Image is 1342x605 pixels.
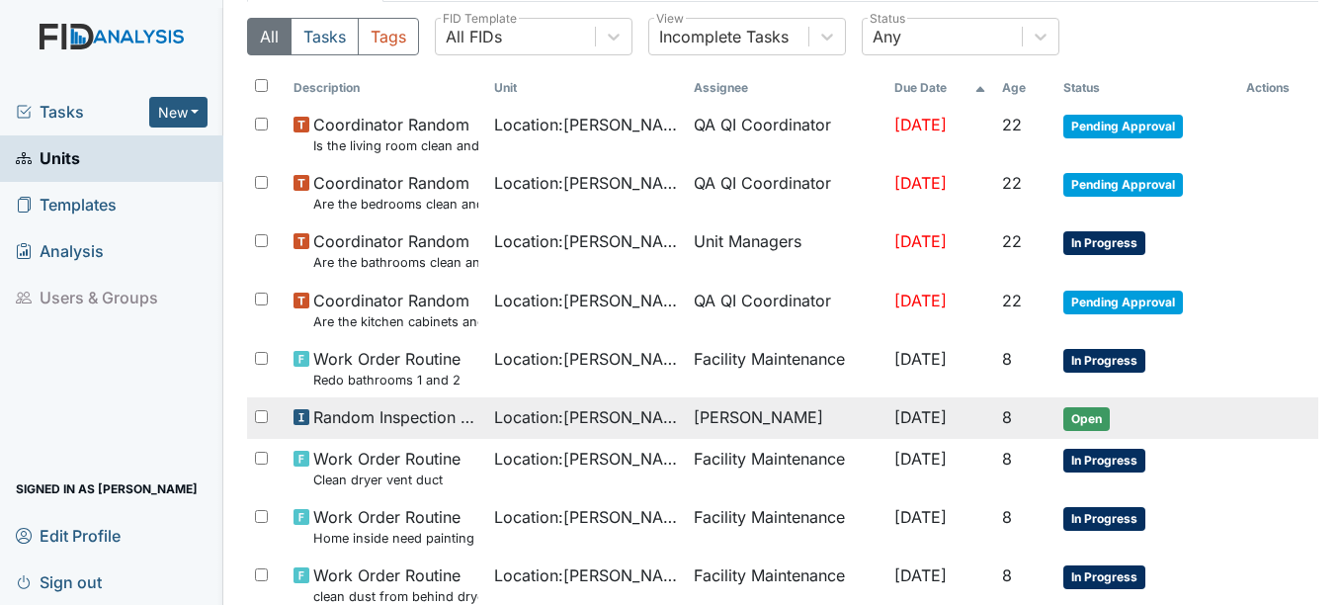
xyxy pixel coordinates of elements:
span: 22 [1002,173,1022,193]
small: Redo bathrooms 1 and 2 [313,371,461,389]
small: Home inside need painting [313,529,474,548]
td: QA QI Coordinator [686,281,885,339]
th: Toggle SortBy [886,71,994,105]
span: Location : [PERSON_NAME] [494,113,678,136]
button: Tasks [291,18,359,55]
span: 22 [1002,291,1022,310]
td: Unit Managers [686,221,885,280]
th: Toggle SortBy [1055,71,1238,105]
button: Tags [358,18,419,55]
span: Location : [PERSON_NAME] [494,347,678,371]
span: In Progress [1063,449,1145,473]
span: Coordinator Random Are the kitchen cabinets and floors clean? [313,289,477,331]
td: QA QI Coordinator [686,105,885,163]
th: Toggle SortBy [486,71,686,105]
span: Location : [PERSON_NAME] [494,171,678,195]
span: [DATE] [894,349,947,369]
th: Assignee [686,71,885,105]
span: [DATE] [894,449,947,469]
span: Coordinator Random Is the living room clean and in good repair? [313,113,477,155]
span: 8 [1002,349,1012,369]
span: [DATE] [894,407,947,427]
td: Facility Maintenance [686,339,885,397]
span: [DATE] [894,507,947,527]
input: Toggle All Rows Selected [255,79,268,92]
span: Location : [PERSON_NAME] [494,563,678,587]
span: Work Order Routine Clean dryer vent duct [313,447,461,489]
span: Location : [PERSON_NAME] [494,405,678,429]
span: [DATE] [894,231,947,251]
span: Pending Approval [1063,115,1183,138]
button: New [149,97,209,128]
small: Are the bedrooms clean and in good repair? [313,195,477,214]
span: In Progress [1063,507,1145,531]
span: Random Inspection for AM [313,405,477,429]
th: Toggle SortBy [994,71,1055,105]
span: [DATE] [894,115,947,134]
span: Work Order Routine Home inside need painting [313,505,474,548]
span: 22 [1002,115,1022,134]
span: In Progress [1063,349,1145,373]
span: Coordinator Random Are the bathrooms clean and in good repair? [313,229,477,272]
div: Incomplete Tasks [659,25,789,48]
button: All [247,18,292,55]
th: Actions [1238,71,1318,105]
span: Templates [16,190,117,220]
span: Units [16,143,80,174]
span: Location : [PERSON_NAME] [494,229,678,253]
td: Facility Maintenance [686,497,885,556]
span: Pending Approval [1063,173,1183,197]
span: Analysis [16,236,104,267]
td: [PERSON_NAME] [686,397,885,439]
td: Facility Maintenance [686,439,885,497]
div: Type filter [247,18,419,55]
span: 8 [1002,407,1012,427]
span: In Progress [1063,565,1145,589]
span: In Progress [1063,231,1145,255]
span: Edit Profile [16,520,121,551]
span: Coordinator Random Are the bedrooms clean and in good repair? [313,171,477,214]
span: Pending Approval [1063,291,1183,314]
td: QA QI Coordinator [686,163,885,221]
span: Location : [PERSON_NAME] [494,289,678,312]
span: 8 [1002,449,1012,469]
th: Toggle SortBy [286,71,485,105]
span: Signed in as [PERSON_NAME] [16,474,198,504]
span: Open [1063,407,1110,431]
span: 22 [1002,231,1022,251]
span: Location : [PERSON_NAME] [494,447,678,471]
small: Clean dryer vent duct [313,471,461,489]
a: Tasks [16,100,149,124]
small: Are the kitchen cabinets and floors clean? [313,312,477,331]
span: Sign out [16,566,102,597]
small: Are the bathrooms clean and in good repair? [313,253,477,272]
span: [DATE] [894,173,947,193]
span: 8 [1002,507,1012,527]
span: Work Order Routine Redo bathrooms 1 and 2 [313,347,461,389]
div: Any [873,25,901,48]
span: 8 [1002,565,1012,585]
span: [DATE] [894,565,947,585]
small: Is the living room clean and in good repair? [313,136,477,155]
div: All FIDs [446,25,502,48]
span: [DATE] [894,291,947,310]
span: Location : [PERSON_NAME] [494,505,678,529]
